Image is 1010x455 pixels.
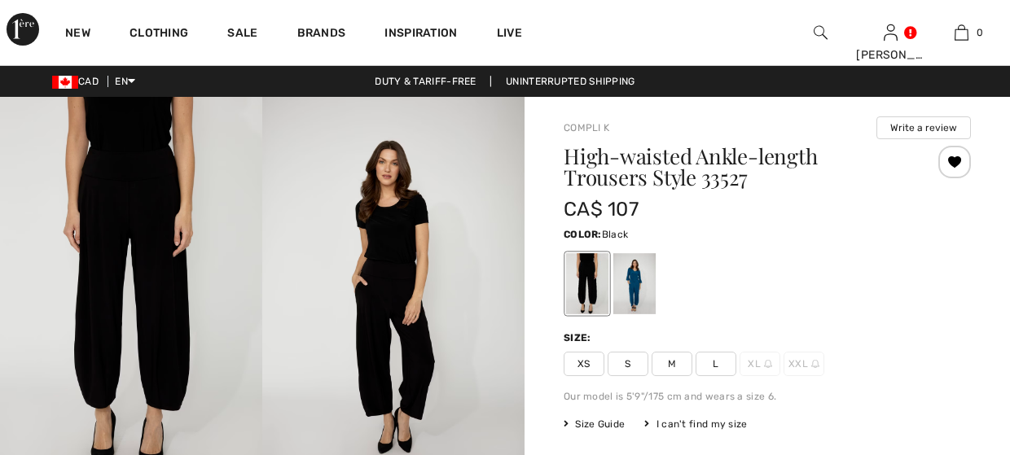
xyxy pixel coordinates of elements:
[227,26,257,43] a: Sale
[907,333,994,374] iframe: Opens a widget where you can chat to one of our agents
[564,352,604,376] span: XS
[644,417,747,431] div: I can't find my size
[297,26,346,43] a: Brands
[814,23,828,42] img: search the website
[564,417,625,431] span: Size Guide
[566,253,608,314] div: Black
[130,26,188,43] a: Clothing
[856,46,925,63] div: [PERSON_NAME]
[65,26,90,43] a: New
[384,26,457,43] span: Inspiration
[564,198,639,221] span: CA$ 107
[602,229,629,240] span: Black
[884,23,898,42] img: My Info
[977,25,983,40] span: 0
[564,146,903,188] h1: High-waisted Ankle-length Trousers Style 33527
[564,330,595,345] div: Size:
[876,116,971,139] button: Write a review
[884,24,898,40] a: Sign In
[7,13,39,46] img: 1ère Avenue
[115,76,135,87] span: EN
[927,23,996,42] a: 0
[52,76,78,89] img: Canadian Dollar
[608,352,648,376] span: S
[497,24,522,42] a: Live
[740,352,780,376] span: XL
[811,360,819,368] img: ring-m.svg
[564,122,609,133] a: Compli K
[955,23,968,42] img: My Bag
[564,229,602,240] span: Color:
[613,253,656,314] div: Teal
[652,352,692,376] span: M
[696,352,736,376] span: L
[564,389,971,404] div: Our model is 5'9"/175 cm and wears a size 6.
[52,76,105,87] span: CAD
[764,360,772,368] img: ring-m.svg
[784,352,824,376] span: XXL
